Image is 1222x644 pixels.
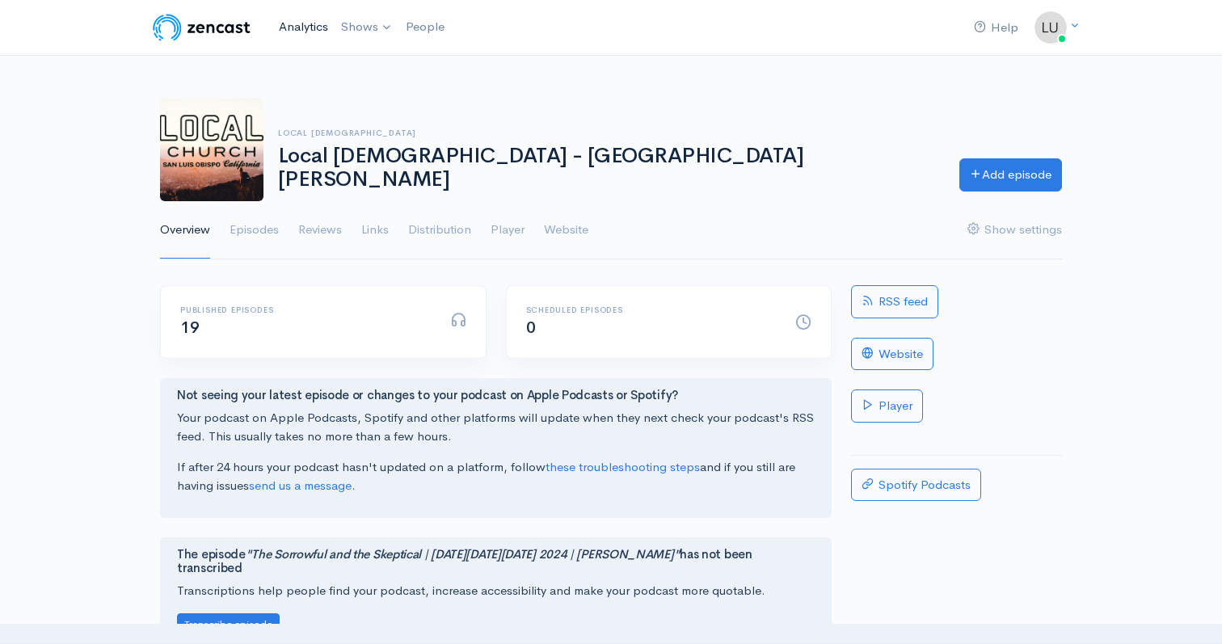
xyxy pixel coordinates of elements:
h6: Scheduled episodes [526,305,777,314]
a: Player [851,389,923,423]
a: People [399,10,451,44]
a: Website [851,338,933,371]
p: Transcriptions help people find your podcast, increase accessibility and make your podcast more q... [177,582,815,600]
a: Help [967,11,1025,45]
a: Show settings [967,201,1062,259]
img: ZenCast Logo [150,11,253,44]
a: send us a message [249,478,352,493]
a: Analytics [272,10,335,44]
a: Player [491,201,525,259]
a: Episodes [230,201,279,259]
a: Overview [160,201,210,259]
a: these troubleshooting steps [546,459,700,474]
h4: The episode has not been transcribed [177,548,815,575]
p: Your podcast on Apple Podcasts, Spotify and other platforms will update when they next check your... [177,409,815,445]
a: Add episode [959,158,1062,192]
h4: Not seeing your latest episode or changes to your podcast on Apple Podcasts or Spotify? [177,389,815,402]
i: "The Sorrowful and the Skeptical | [DATE][DATE][DATE] 2024 | [PERSON_NAME]" [246,546,681,562]
a: Distribution [408,201,471,259]
h1: Local [DEMOGRAPHIC_DATA] - [GEOGRAPHIC_DATA][PERSON_NAME] [278,145,940,191]
h6: Local [DEMOGRAPHIC_DATA] [278,128,940,137]
span: 19 [180,318,199,338]
a: Website [544,201,588,259]
a: RSS feed [851,285,938,318]
a: Links [361,201,389,259]
a: Spotify Podcasts [851,469,981,502]
button: Transcribe episode [177,613,280,637]
span: 0 [526,318,536,338]
a: Reviews [298,201,342,259]
h6: Published episodes [180,305,431,314]
a: Transcribe episode [177,616,280,631]
a: Shows [335,10,399,45]
p: If after 24 hours your podcast hasn't updated on a platform, follow and if you still are having i... [177,458,815,495]
img: ... [1034,11,1067,44]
